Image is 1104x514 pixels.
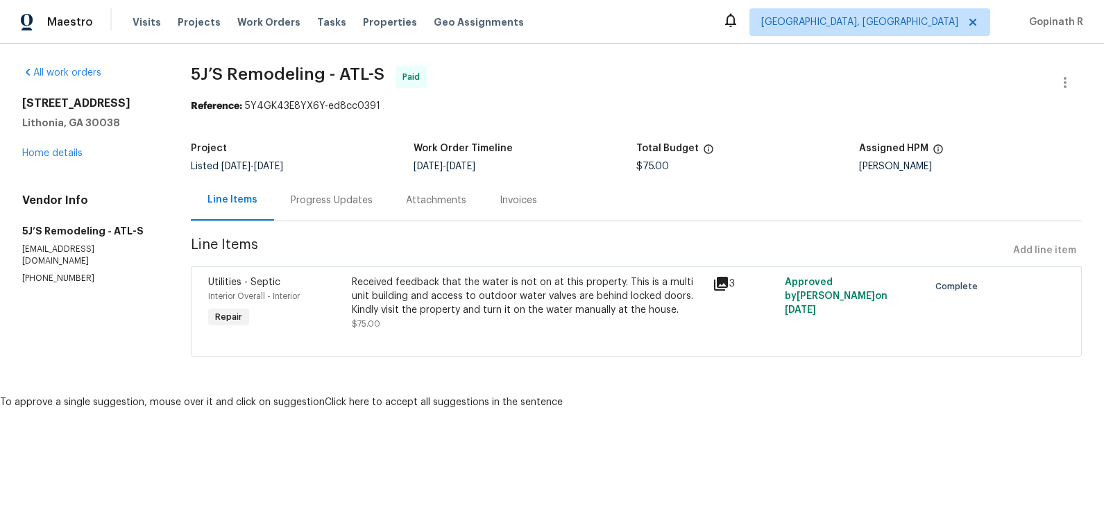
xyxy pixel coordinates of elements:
h5: Lithonia, GA 30038 [22,116,158,130]
div: 3 [713,275,776,292]
span: Work Orders [237,15,300,29]
div: Progress Updates [291,194,373,207]
span: $75.00 [352,320,380,328]
h5: Project [191,144,227,153]
span: Interior Overall - Interior [208,292,300,300]
span: [GEOGRAPHIC_DATA], [GEOGRAPHIC_DATA] [761,15,958,29]
span: [DATE] [221,162,250,171]
span: Utilities - Septic [208,277,280,287]
span: 5J’S Remodeling - ATL-S [191,66,384,83]
span: Listed [191,162,283,171]
h5: Work Order Timeline [414,144,513,153]
span: - [221,162,283,171]
p: [PHONE_NUMBER] [22,273,158,284]
span: Maestro [47,15,93,29]
a: Home details [22,148,83,158]
span: Gopinath R [1024,15,1083,29]
div: [PERSON_NAME] [859,162,1082,171]
span: The hpm assigned to this work order. [933,144,944,162]
span: [DATE] [254,162,283,171]
span: Projects [178,15,221,29]
span: [DATE] [414,162,443,171]
span: Approved by [PERSON_NAME] on [785,277,888,315]
span: Line Items [191,238,1008,264]
span: Repair [210,310,248,324]
h2: [STREET_ADDRESS] [22,96,158,110]
h5: 5J’S Remodeling - ATL-S [22,224,158,238]
span: Properties [363,15,417,29]
a: All work orders [22,68,101,78]
div: Line Items [207,193,257,207]
h4: Vendor Info [22,194,158,207]
span: [DATE] [785,305,816,315]
div: 5Y4GK43E8YX6Y-ed8cc0391 [191,99,1082,113]
span: Geo Assignments [434,15,524,29]
p: [EMAIL_ADDRESS][DOMAIN_NAME] [22,243,158,267]
span: Complete [935,280,983,293]
h5: Assigned HPM [859,144,928,153]
gdiv: Click here to accept all suggestions in the sentence [325,397,563,407]
span: [DATE] [446,162,475,171]
h5: Total Budget [636,144,699,153]
div: Received feedback that the water is not on at this property. This is a multi unit building and ac... [352,275,704,317]
span: Paid [402,70,425,84]
span: $75.00 [636,162,669,171]
span: Visits [133,15,161,29]
span: The total cost of line items that have been proposed by Opendoor. This sum includes line items th... [703,144,714,162]
b: Reference: [191,101,242,111]
span: Tasks [317,17,346,27]
div: Invoices [500,194,537,207]
span: - [414,162,475,171]
div: Attachments [406,194,466,207]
